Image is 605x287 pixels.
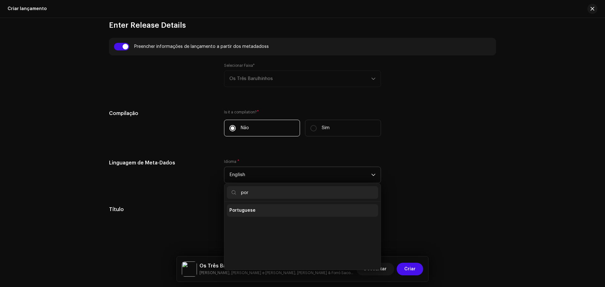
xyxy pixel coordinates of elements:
span: English [229,167,371,183]
p: Sim [322,125,330,131]
label: Is it a compilation? [224,110,381,115]
img: 15dc7aa3-676f-4d7f-a09b-77cfe63e60b2 [182,261,197,277]
h5: Linguagem de Meta-Dados [109,159,214,167]
h3: Enter Release Details [109,20,496,30]
label: Idioma [224,159,239,164]
small: Os Três Barulhinhos [199,270,354,276]
label: Selecionar Faixa* [224,63,255,68]
ul: Option List [224,202,381,270]
span: Portuguese [229,207,256,214]
div: dropdown trigger [371,167,376,183]
li: Portuguese [227,204,378,217]
div: Preencher informações de lançamento a partir dos metadadoss [134,44,269,49]
span: Criar [404,263,416,275]
h5: Compilação [109,110,214,117]
p: Não [241,125,249,131]
h5: Os Três Barulhinhos [199,262,354,270]
h5: Título [109,206,214,213]
button: Criar [397,263,423,275]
